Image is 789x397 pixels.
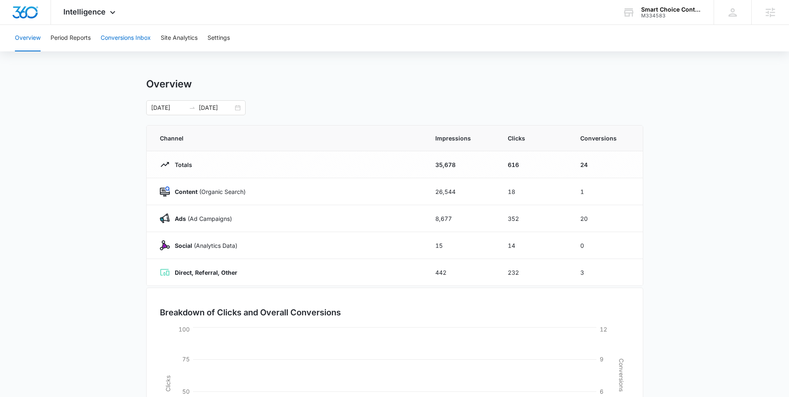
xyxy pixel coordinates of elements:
td: 0 [570,232,643,259]
button: Conversions Inbox [101,25,151,51]
td: 232 [498,259,570,286]
span: to [189,104,195,111]
h3: Breakdown of Clicks and Overall Conversions [160,306,341,319]
tspan: 50 [182,388,190,395]
img: Content [160,186,170,196]
strong: Social [175,242,192,249]
span: Channel [160,134,415,143]
div: account id [641,13,702,19]
strong: Ads [175,215,186,222]
span: swap-right [189,104,195,111]
img: Social [160,240,170,250]
tspan: 12 [600,326,607,333]
button: Site Analytics [161,25,198,51]
td: 24 [570,151,643,178]
strong: Content [175,188,198,195]
strong: Direct, Referral, Other [175,269,237,276]
button: Period Reports [51,25,91,51]
td: 352 [498,205,570,232]
td: 8,677 [425,205,498,232]
td: 35,678 [425,151,498,178]
tspan: 100 [179,326,190,333]
td: 26,544 [425,178,498,205]
tspan: 75 [182,356,190,363]
p: Totals [170,160,192,169]
span: Intelligence [63,7,106,16]
p: (Analytics Data) [170,241,237,250]
h1: Overview [146,78,192,90]
tspan: Clicks [164,375,171,392]
td: 14 [498,232,570,259]
img: Ads [160,213,170,223]
button: Overview [15,25,41,51]
p: (Organic Search) [170,187,246,196]
td: 442 [425,259,498,286]
span: Impressions [435,134,488,143]
td: 20 [570,205,643,232]
td: 15 [425,232,498,259]
td: 616 [498,151,570,178]
div: account name [641,6,702,13]
p: (Ad Campaigns) [170,214,232,223]
tspan: 9 [600,356,603,363]
tspan: Conversions [618,358,625,392]
span: Clicks [508,134,560,143]
span: Conversions [580,134,630,143]
td: 3 [570,259,643,286]
td: 18 [498,178,570,205]
button: Settings [208,25,230,51]
input: Start date [151,103,186,112]
input: End date [199,103,233,112]
td: 1 [570,178,643,205]
tspan: 6 [600,388,603,395]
